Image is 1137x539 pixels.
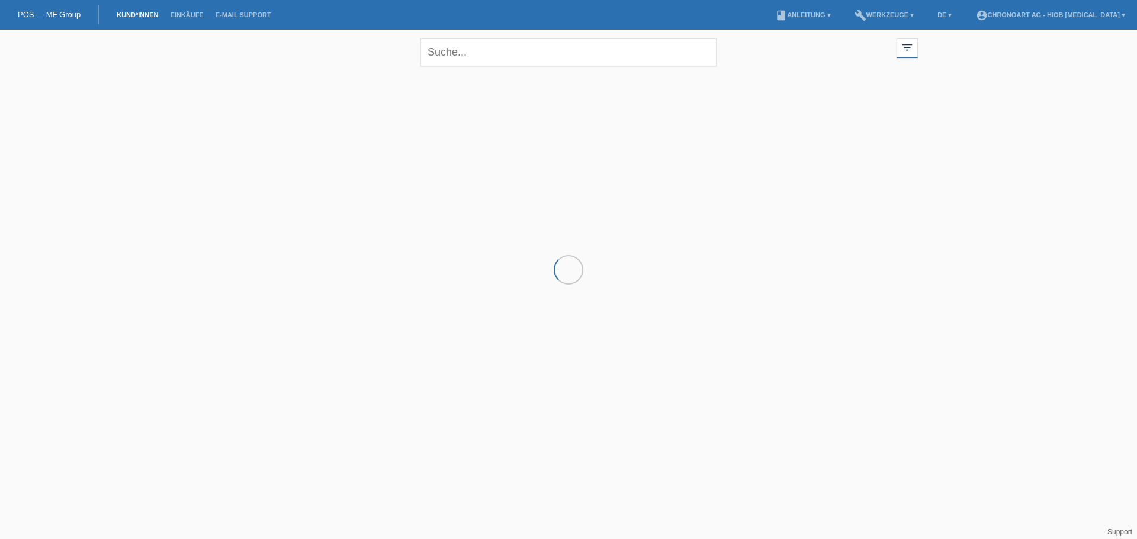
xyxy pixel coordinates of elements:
[855,9,866,21] i: build
[111,11,164,18] a: Kund*innen
[210,11,277,18] a: E-Mail Support
[775,9,787,21] i: book
[970,11,1132,18] a: account_circleChronoart AG - Hiob [MEDICAL_DATA] ▾
[1107,528,1132,536] a: Support
[976,9,988,21] i: account_circle
[901,41,914,54] i: filter_list
[932,11,958,18] a: DE ▾
[420,38,717,66] input: Suche...
[849,11,920,18] a: buildWerkzeuge ▾
[18,10,81,19] a: POS — MF Group
[769,11,836,18] a: bookAnleitung ▾
[164,11,209,18] a: Einkäufe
